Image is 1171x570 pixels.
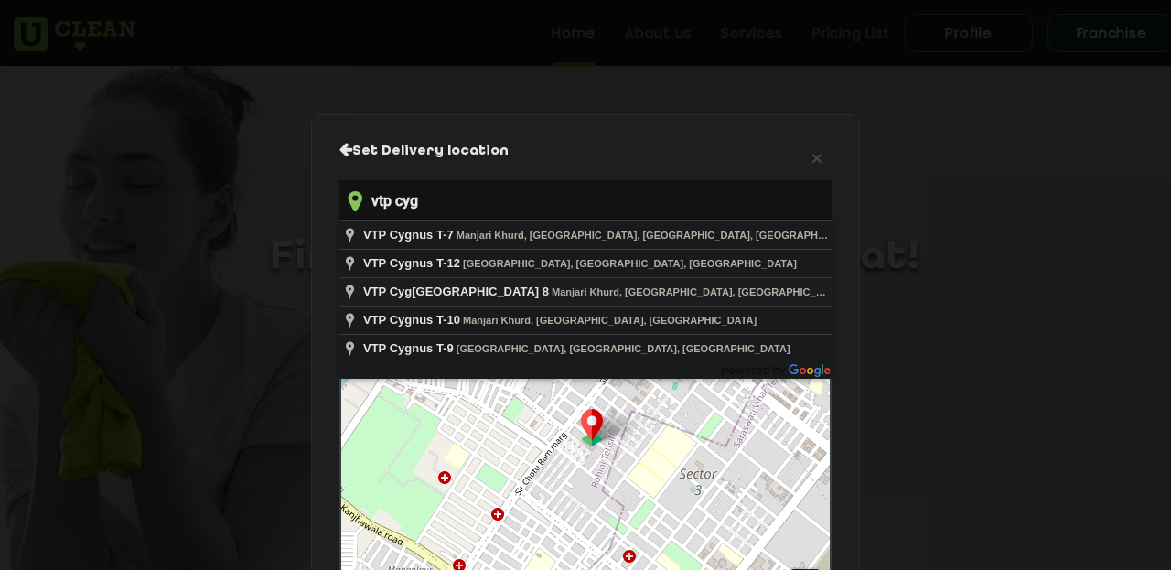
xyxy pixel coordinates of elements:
span: Manjari Khurd, [GEOGRAPHIC_DATA], [GEOGRAPHIC_DATA], [GEOGRAPHIC_DATA] [552,286,959,297]
span: × [811,147,822,168]
span: VTP Cyg [363,313,412,327]
span: nus T-9 [363,341,457,355]
span: [GEOGRAPHIC_DATA] 8 [363,285,552,298]
span: nus T-10 [363,313,463,327]
span: nus T-12 [363,256,463,270]
span: nus T-7 [363,228,457,242]
span: VTP Cyg [363,256,412,270]
span: [GEOGRAPHIC_DATA], [GEOGRAPHIC_DATA], [GEOGRAPHIC_DATA] [463,258,797,269]
h6: Close [339,142,832,160]
span: VTP Cyg [363,285,412,298]
span: Manjari Khurd, [GEOGRAPHIC_DATA], [GEOGRAPHIC_DATA], [GEOGRAPHIC_DATA] [457,230,864,241]
span: Manjari Khurd, [GEOGRAPHIC_DATA], [GEOGRAPHIC_DATA] [463,315,757,326]
input: Enter location [339,180,832,221]
span: VTP Cyg [363,341,412,355]
button: Close [811,148,822,167]
span: VTP Cyg [363,228,412,242]
span: [GEOGRAPHIC_DATA], [GEOGRAPHIC_DATA], [GEOGRAPHIC_DATA] [457,343,790,354]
